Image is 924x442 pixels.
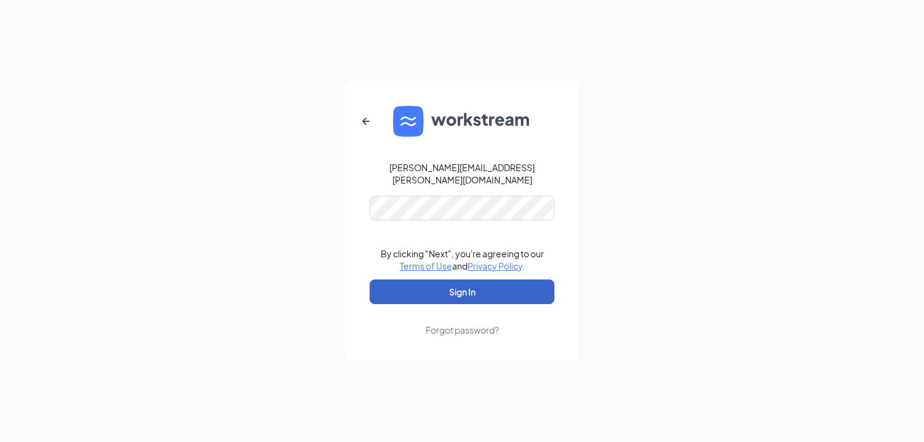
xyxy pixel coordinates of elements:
div: By clicking "Next", you're agreeing to our and . [381,247,544,272]
img: WS logo and Workstream text [393,106,531,137]
div: Forgot password? [426,324,499,336]
svg: ArrowLeftNew [359,114,373,129]
a: Terms of Use [400,260,452,271]
a: Forgot password? [426,304,499,336]
button: ArrowLeftNew [351,106,381,136]
button: Sign In [370,279,554,304]
div: [PERSON_NAME][EMAIL_ADDRESS][PERSON_NAME][DOMAIN_NAME] [370,161,554,186]
a: Privacy Policy [468,260,522,271]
